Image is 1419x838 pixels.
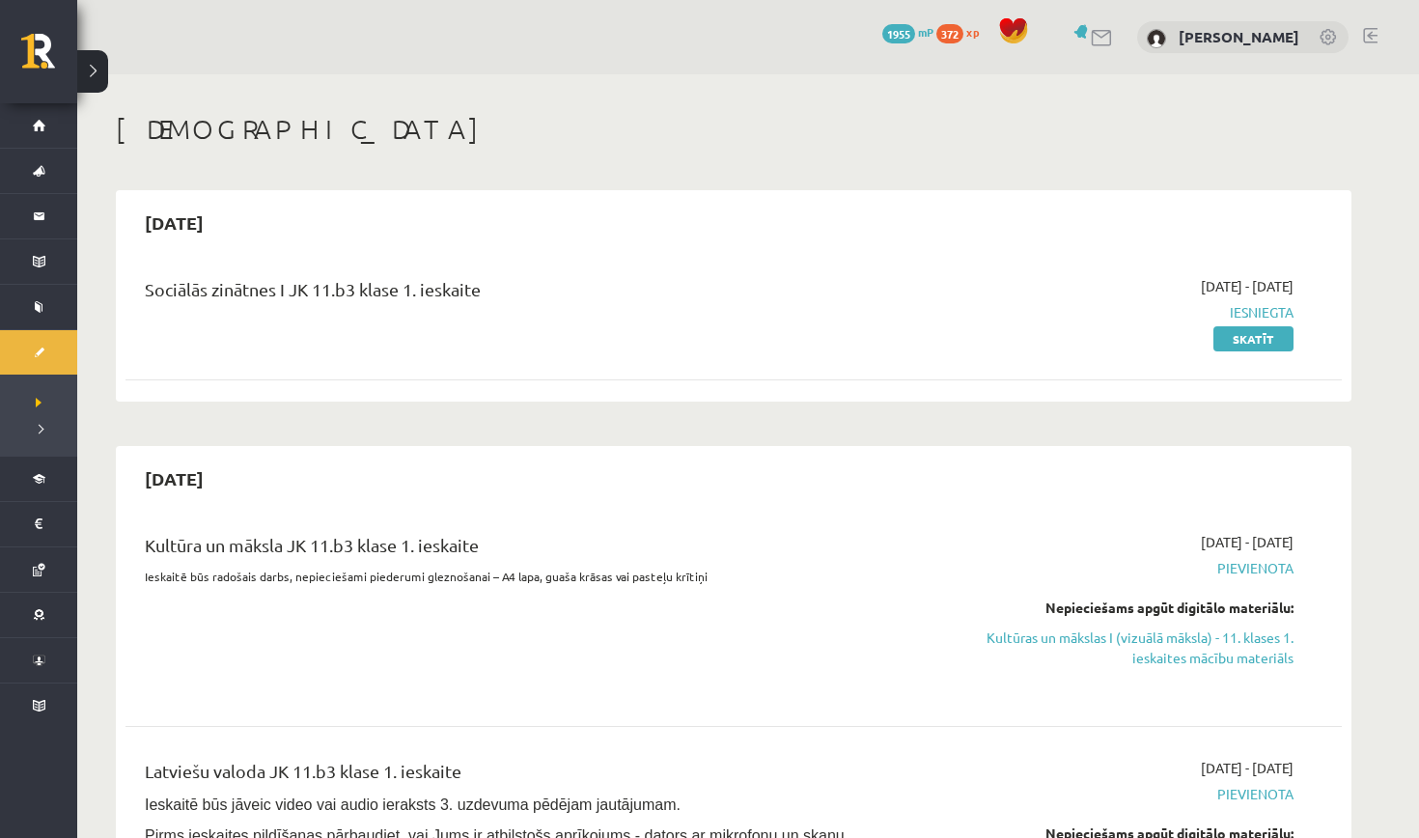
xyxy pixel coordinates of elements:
[882,24,915,43] span: 1955
[930,558,1294,578] span: Pievienota
[930,628,1294,668] a: Kultūras un mākslas I (vizuālā māksla) - 11. klases 1. ieskaites mācību materiāls
[930,302,1294,322] span: Iesniegta
[1179,27,1299,46] a: [PERSON_NAME]
[966,24,979,40] span: xp
[125,200,223,245] h2: [DATE]
[1147,29,1166,48] img: Alekss Saušs
[936,24,963,43] span: 372
[1201,276,1294,296] span: [DATE] - [DATE]
[930,784,1294,804] span: Pievienota
[936,24,988,40] a: 372 xp
[930,598,1294,618] div: Nepieciešams apgūt digitālo materiālu:
[145,758,901,794] div: Latviešu valoda JK 11.b3 klase 1. ieskaite
[21,34,77,82] a: Rīgas 1. Tālmācības vidusskola
[1201,532,1294,552] span: [DATE] - [DATE]
[116,113,1351,146] h1: [DEMOGRAPHIC_DATA]
[125,456,223,501] h2: [DATE]
[145,796,681,813] span: Ieskaitē būs jāveic video vai audio ieraksts 3. uzdevuma pēdējam jautājumam.
[1213,326,1294,351] a: Skatīt
[145,532,901,568] div: Kultūra un māksla JK 11.b3 klase 1. ieskaite
[1201,758,1294,778] span: [DATE] - [DATE]
[145,568,901,585] p: Ieskaitē būs radošais darbs, nepieciešami piederumi gleznošanai – A4 lapa, guaša krāsas vai paste...
[145,276,901,312] div: Sociālās zinātnes I JK 11.b3 klase 1. ieskaite
[882,24,933,40] a: 1955 mP
[918,24,933,40] span: mP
